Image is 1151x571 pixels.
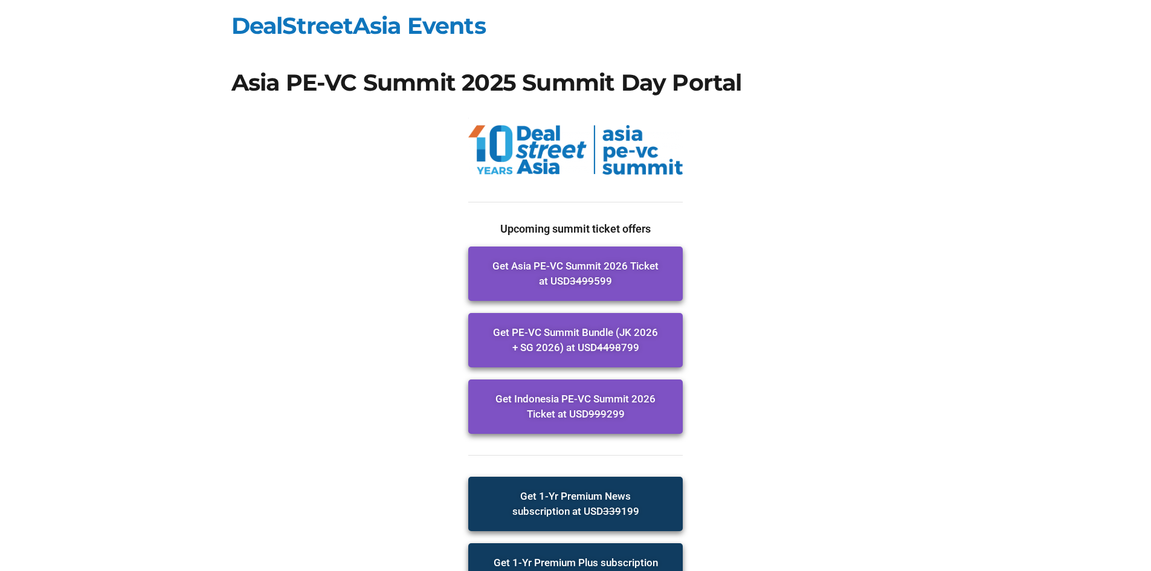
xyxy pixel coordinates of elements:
a: DealStreetAsia Events [231,11,486,40]
a: Get PE-VC Summit Bundle (JK 2026 + SG 2026) at USD4498799 [468,313,683,367]
span: Get Indonesia PE-VC Summit 2026 Ticket at USD 299 [492,392,659,422]
a: Get Asia PE-VC Summit 2026 Ticket at USD3499599 [468,247,683,301]
a: Get Indonesia PE-VC Summit 2026 Ticket at USD999299 [468,379,683,434]
s: 339 [603,505,621,517]
a: Get 1-Yr Premium News subscription at USD339199 [468,477,683,531]
span: Get Asia PE-VC Summit 2026 Ticket at USD 599 [492,259,659,289]
s: 3499 [570,275,594,287]
span: Get PE-VC Summit Bundle (JK 2026 + SG 2026) at USD 799 [492,325,659,355]
s: 999 [588,408,607,420]
span: Get 1-Yr Premium News subscription at USD 199 [492,489,659,519]
h2: Upcoming summit ticket offers [468,224,683,234]
s: 4498 [597,341,621,353]
h1: Asia PE-VC Summit 2025 Summit Day Portal [231,71,920,94]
